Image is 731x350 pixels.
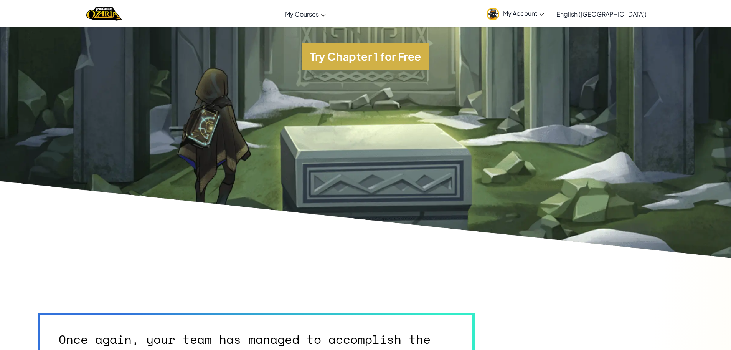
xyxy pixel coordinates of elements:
span: My Courses [285,10,319,18]
span: My Account [503,9,544,17]
a: My Courses [281,3,330,24]
button: Try Chapter 1 for Free [302,43,429,70]
a: English ([GEOGRAPHIC_DATA]) [553,3,650,24]
a: Ozaria by CodeCombat logo [86,6,122,22]
img: Home [86,6,122,22]
a: My Account [483,2,548,26]
img: avatar [487,8,499,20]
span: English ([GEOGRAPHIC_DATA]) [556,10,647,18]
